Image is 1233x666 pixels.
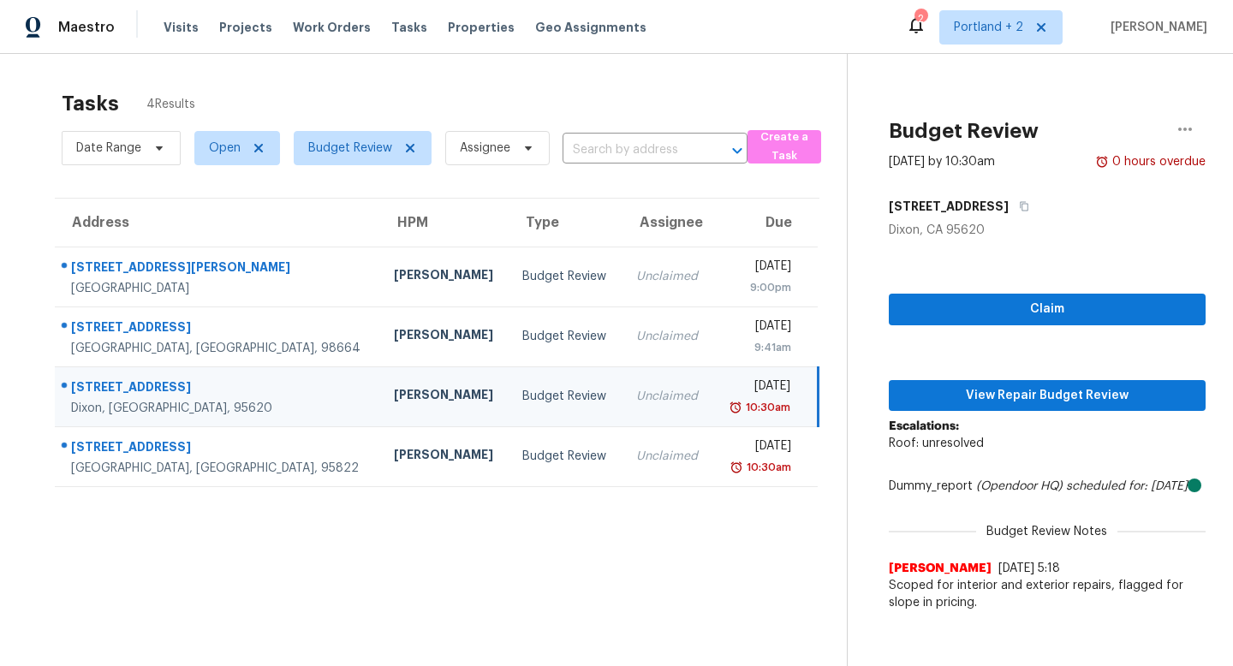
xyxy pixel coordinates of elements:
div: 10:30am [743,459,791,476]
th: Address [55,199,380,247]
span: Date Range [76,140,141,157]
th: HPM [380,199,509,247]
div: [STREET_ADDRESS][PERSON_NAME] [71,259,366,280]
div: [DATE] [727,318,792,339]
div: [PERSON_NAME] [394,266,496,288]
span: Open [209,140,241,157]
div: Unclaimed [636,268,700,285]
div: [GEOGRAPHIC_DATA], [GEOGRAPHIC_DATA], 95822 [71,460,366,477]
span: Projects [219,19,272,36]
span: Portland + 2 [954,19,1023,36]
img: Overdue Alarm Icon [1095,153,1109,170]
div: Dixon, [GEOGRAPHIC_DATA], 95620 [71,400,366,417]
span: Work Orders [293,19,371,36]
div: [DATE] [727,437,792,459]
div: [PERSON_NAME] [394,326,496,348]
span: Maestro [58,19,115,36]
span: [DATE] 5:18 [998,562,1060,574]
span: Budget Review [308,140,392,157]
div: [GEOGRAPHIC_DATA] [71,280,366,297]
button: Create a Task [748,130,821,164]
h2: Tasks [62,95,119,112]
div: [GEOGRAPHIC_DATA], [GEOGRAPHIC_DATA], 98664 [71,340,366,357]
span: Assignee [460,140,510,157]
span: [PERSON_NAME] [889,560,992,577]
div: [PERSON_NAME] [394,446,496,467]
button: Claim [889,294,1206,325]
h5: [STREET_ADDRESS] [889,198,1009,215]
div: [DATE] [727,378,790,399]
h2: Budget Review [889,122,1039,140]
div: [DATE] [727,258,792,279]
span: Create a Task [756,128,813,167]
i: (Opendoor HQ) [976,480,1063,492]
span: Claim [902,299,1192,320]
div: [STREET_ADDRESS] [71,318,366,340]
span: View Repair Budget Review [902,385,1192,407]
div: Budget Review [522,268,608,285]
th: Type [509,199,622,247]
div: [DATE] by 10:30am [889,153,995,170]
div: 9:00pm [727,279,792,296]
span: Properties [448,19,515,36]
div: Unclaimed [636,448,700,465]
div: Budget Review [522,448,608,465]
div: 0 hours overdue [1109,153,1206,170]
i: scheduled for: [DATE] [1066,480,1188,492]
span: Scoped for interior and exterior repairs, flagged for slope in pricing. [889,577,1206,611]
th: Due [713,199,819,247]
input: Search by address [563,137,700,164]
button: Open [725,139,749,163]
span: 4 Results [146,96,195,113]
div: [PERSON_NAME] [394,386,496,407]
div: Dixon, CA 95620 [889,222,1206,239]
div: [STREET_ADDRESS] [71,438,366,460]
div: Unclaimed [636,328,700,345]
b: Escalations: [889,420,959,432]
div: 2 [914,10,926,27]
button: View Repair Budget Review [889,380,1206,412]
span: Roof: unresolved [889,437,984,449]
button: Copy Address [1009,191,1032,222]
div: Dummy_report [889,478,1206,495]
div: 10:30am [742,399,790,416]
div: 9:41am [727,339,792,356]
span: [PERSON_NAME] [1104,19,1207,36]
span: Budget Review Notes [976,523,1117,540]
div: Budget Review [522,328,608,345]
div: Unclaimed [636,388,700,405]
div: Budget Review [522,388,608,405]
span: Tasks [391,21,427,33]
th: Assignee [622,199,713,247]
img: Overdue Alarm Icon [729,399,742,416]
span: Visits [164,19,199,36]
img: Overdue Alarm Icon [730,459,743,476]
span: Geo Assignments [535,19,646,36]
div: [STREET_ADDRESS] [71,378,366,400]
